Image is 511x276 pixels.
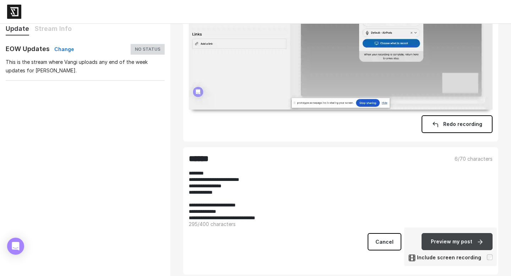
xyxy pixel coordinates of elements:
button: Preview my post [422,233,493,250]
div: /70 characters [450,156,497,164]
span: 295 [189,221,198,227]
div: Open Intercom Messenger [7,238,24,255]
div: /400 characters [185,221,240,227]
button: Update [6,24,29,35]
span: Preview my post [431,238,472,244]
img: logo-6ba331977e59facfbff2947a2e854c94a5e6b03243a11af005d3916e8cc67d17.png [7,5,21,19]
span: EOW Updates [6,45,50,53]
span: Include screen recording [408,254,481,261]
span: This is the stream where Vangi uploads any end of the week updates for [PERSON_NAME]. [6,59,148,73]
span: Change [54,46,74,52]
button: Redo recording [422,115,493,133]
span: Redo recording [443,121,482,127]
button: Stream Info [35,24,72,35]
span: No Status [131,44,165,55]
a: Change [51,46,74,52]
a: Cancel [368,233,401,250]
span: 6 [455,156,458,162]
